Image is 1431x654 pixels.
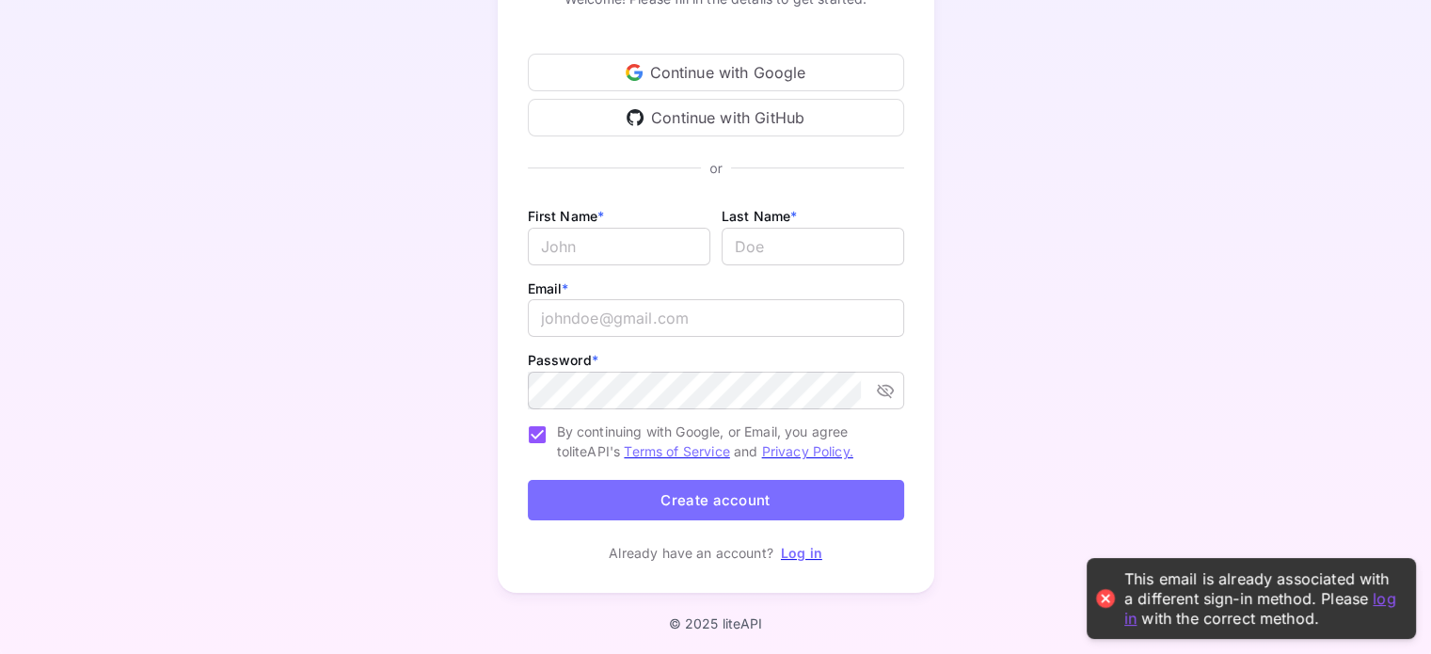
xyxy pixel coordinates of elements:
[528,352,598,368] label: Password
[781,545,822,561] a: Log in
[668,615,762,631] p: © 2025 liteAPI
[528,480,904,520] button: Create account
[722,208,798,224] label: Last Name
[528,228,710,265] input: John
[528,99,904,136] div: Continue with GitHub
[609,543,773,563] p: Already have an account?
[528,280,569,296] label: Email
[868,374,902,407] button: toggle password visibility
[624,443,729,459] a: Terms of Service
[528,54,904,91] div: Continue with Google
[1124,588,1396,627] a: log in
[762,443,853,459] a: Privacy Policy.
[722,228,904,265] input: Doe
[557,422,889,461] span: By continuing with Google, or Email, you agree to liteAPI's and
[528,299,904,337] input: johndoe@gmail.com
[1124,569,1397,628] div: This email is already associated with a different sign-in method. Please with the correct method.
[528,208,605,224] label: First Name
